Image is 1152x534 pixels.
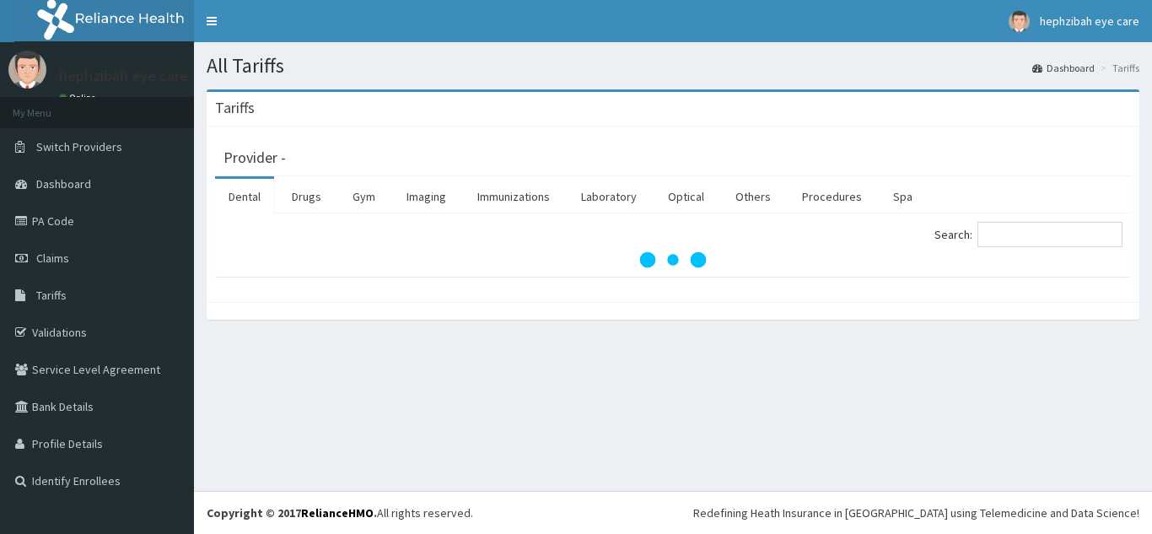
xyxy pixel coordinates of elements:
[215,179,274,214] a: Dental
[654,179,718,214] a: Optical
[36,176,91,191] span: Dashboard
[339,179,389,214] a: Gym
[36,139,122,154] span: Switch Providers
[1032,61,1095,75] a: Dashboard
[789,179,875,214] a: Procedures
[568,179,650,214] a: Laboratory
[215,100,255,116] h3: Tariffs
[722,179,784,214] a: Others
[36,251,69,266] span: Claims
[693,504,1139,521] div: Redefining Heath Insurance in [GEOGRAPHIC_DATA] using Telemedicine and Data Science!
[880,179,926,214] a: Spa
[1096,61,1139,75] li: Tariffs
[223,150,286,165] h3: Provider -
[1009,11,1030,32] img: User Image
[36,288,67,303] span: Tariffs
[207,55,1139,77] h1: All Tariffs
[1040,13,1139,29] span: hephzibah eye care
[207,505,377,521] strong: Copyright © 2017 .
[301,505,374,521] a: RelianceHMO
[393,179,460,214] a: Imaging
[59,68,188,84] p: hephzibah eye care
[59,92,100,104] a: Online
[934,222,1122,247] label: Search:
[8,51,46,89] img: User Image
[464,179,563,214] a: Immunizations
[639,226,707,294] svg: audio-loading
[278,179,335,214] a: Drugs
[977,222,1122,247] input: Search:
[194,491,1152,534] footer: All rights reserved.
